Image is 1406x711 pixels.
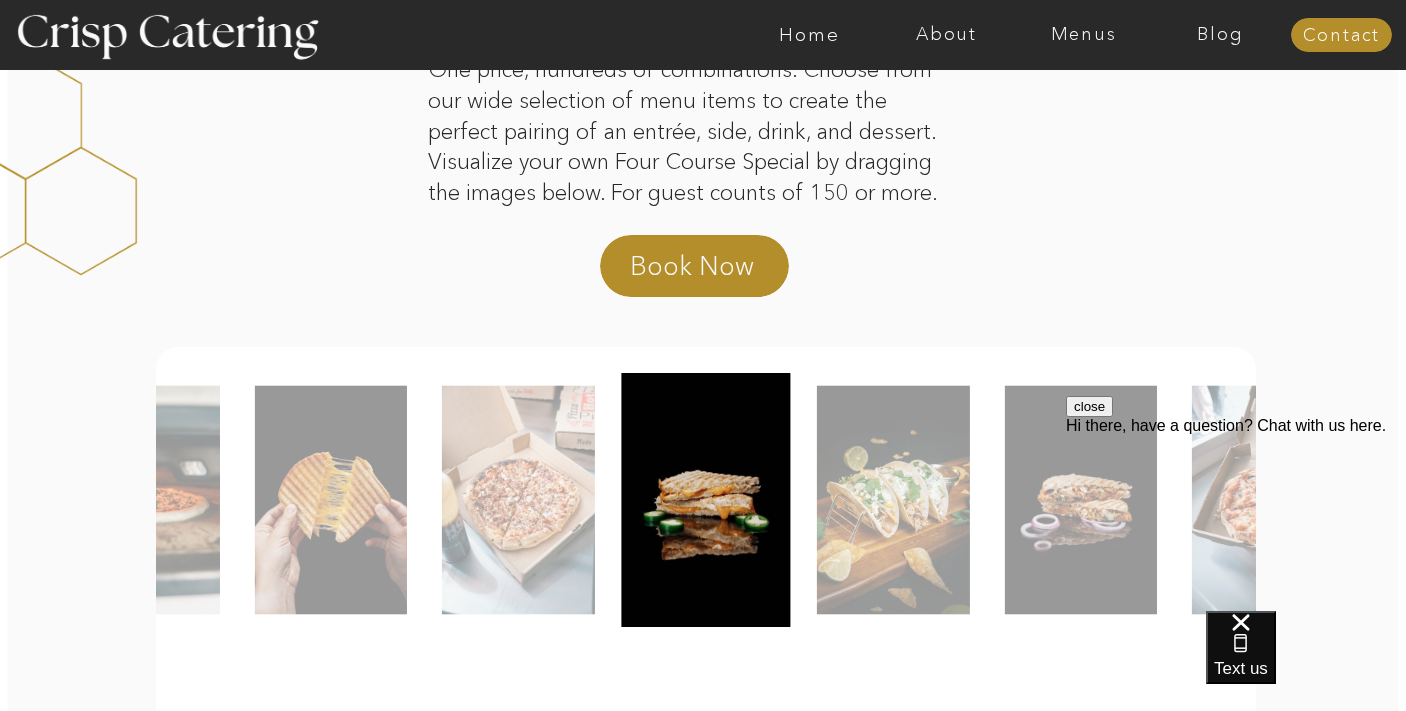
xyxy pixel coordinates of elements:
[1206,611,1406,711] iframe: podium webchat widget bubble
[1066,396,1406,636] iframe: podium webchat widget prompt
[741,25,878,45] a: Home
[1291,26,1392,46] a: Contact
[1015,25,1152,45] a: Menus
[428,55,959,183] p: One price, hundreds of combinations. Choose from our wide selection of menu items to create the p...
[878,25,1015,45] a: About
[1152,25,1289,45] a: Blog
[630,248,806,296] a: Book Now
